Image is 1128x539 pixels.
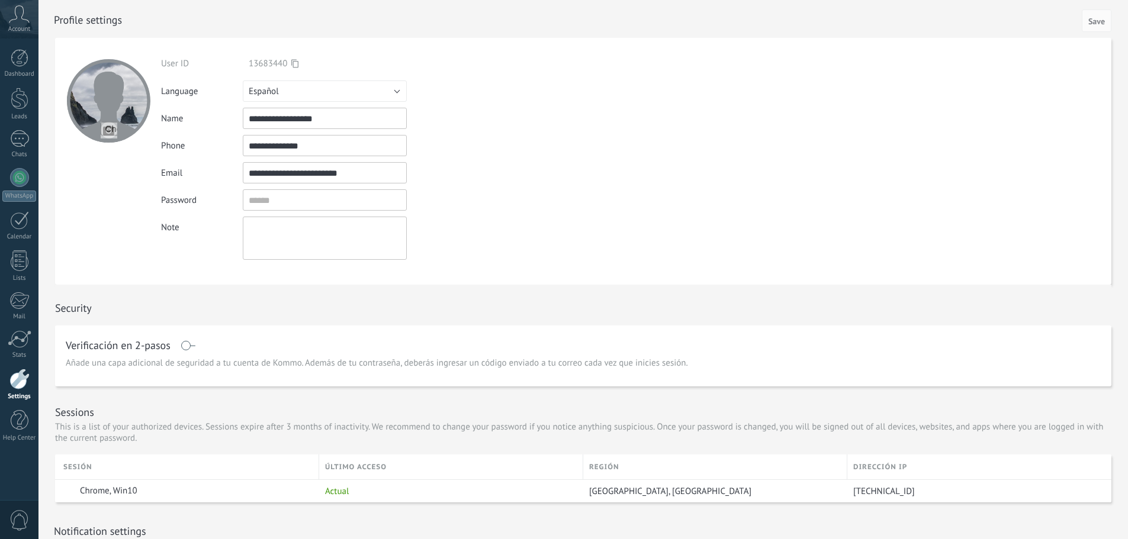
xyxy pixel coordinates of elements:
[2,233,37,241] div: Calendar
[583,480,841,502] div: Dallas, United States
[249,86,279,97] span: Español
[161,217,243,233] div: Note
[2,191,36,202] div: WhatsApp
[2,351,37,359] div: Stats
[55,421,1111,444] p: This is a list of your authorized devices. Sessions expire after 3 months of inactivity. We recom...
[319,454,583,479] div: último acceso
[161,113,243,124] div: Name
[161,140,243,151] div: Phone
[63,454,319,479] div: Sesión
[55,405,94,419] h1: Sessions
[853,486,915,497] span: [TECHNICAL_ID]
[55,301,92,315] h1: Security
[2,434,37,442] div: Help Center
[2,113,37,121] div: Leads
[1082,9,1111,32] button: Save
[847,480,1103,502] div: 95.173.216.111
[325,486,349,497] span: Actual
[161,58,243,69] div: User ID
[161,86,243,97] div: Language
[847,454,1111,479] div: Dirección IP
[8,25,30,33] span: Account
[2,275,37,282] div: Lists
[66,341,171,350] h1: Verificación en 2-pasos
[66,357,688,369] span: Añade una capa adicional de seguridad a tu cuenta de Kommo. Además de tu contraseña, deberás ingr...
[583,454,847,479] div: Región
[2,70,37,78] div: Dashboard
[589,486,751,497] span: [GEOGRAPHIC_DATA], [GEOGRAPHIC_DATA]
[80,485,137,497] span: Chrome, Win10
[2,393,37,401] div: Settings
[2,151,37,159] div: Chats
[243,80,407,102] button: Español
[249,58,287,69] span: 13683440
[2,313,37,321] div: Mail
[161,195,243,206] div: Password
[1088,17,1105,25] span: Save
[161,167,243,179] div: Email
[54,524,146,538] h1: Notification settings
